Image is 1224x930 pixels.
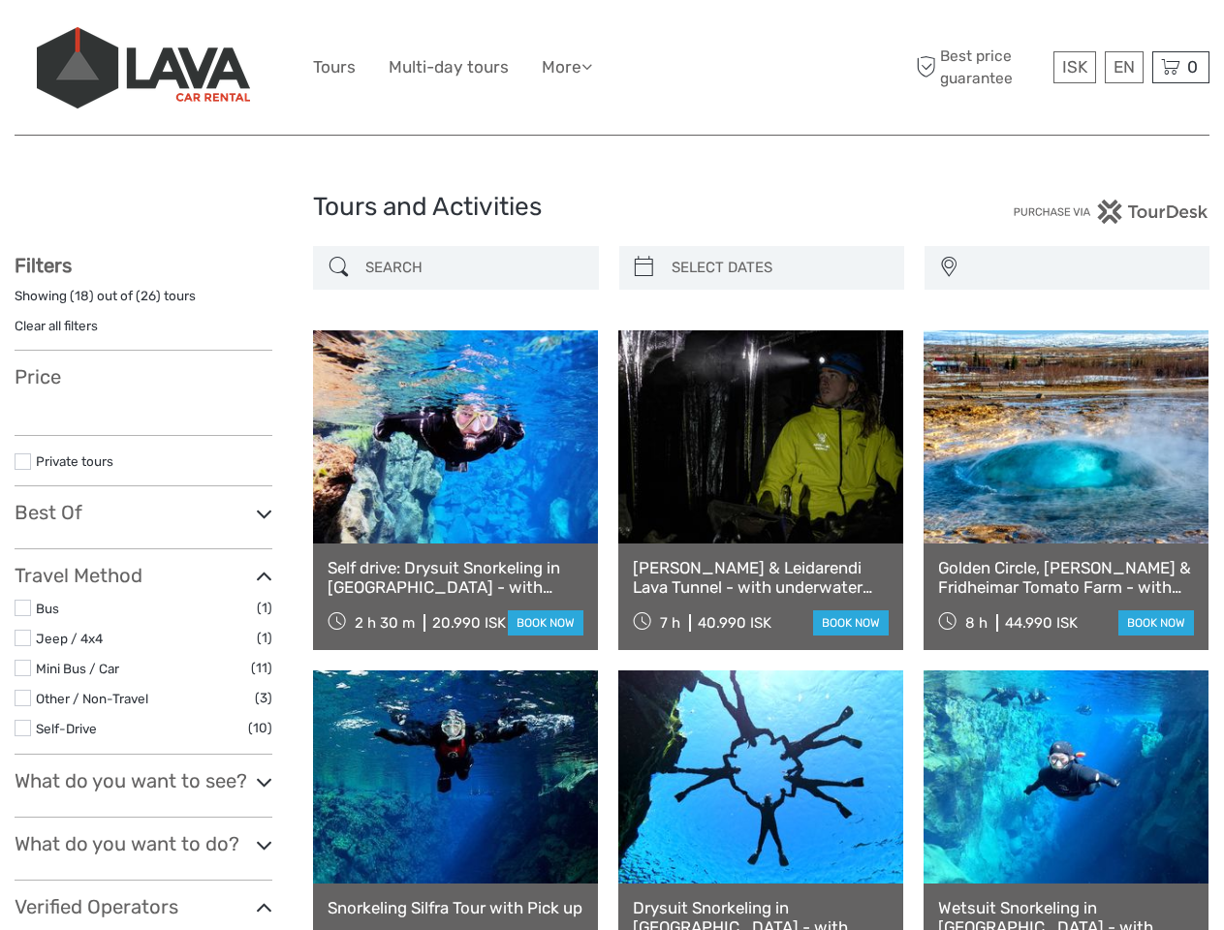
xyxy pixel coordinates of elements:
[938,558,1194,598] a: Golden Circle, [PERSON_NAME] & Fridheimar Tomato Farm - with photos
[257,597,272,619] span: (1)
[328,898,583,917] a: Snorkeling Silfra Tour with Pick up
[15,895,272,918] h3: Verified Operators
[965,614,988,632] span: 8 h
[15,254,72,277] strong: Filters
[1013,200,1209,224] img: PurchaseViaTourDesk.png
[698,614,771,632] div: 40.990 ISK
[911,46,1049,88] span: Best price guarantee
[37,27,250,108] img: 523-13fdf7b0-e410-4b32-8dc9-7907fc8d33f7_logo_big.jpg
[15,287,272,317] div: Showing ( ) out of ( ) tours
[257,627,272,649] span: (1)
[141,287,156,305] label: 26
[313,192,911,223] h1: Tours and Activities
[355,614,415,632] span: 2 h 30 m
[75,287,89,305] label: 18
[36,453,113,469] a: Private tours
[1118,610,1194,635] a: book now
[255,687,272,709] span: (3)
[660,614,680,632] span: 7 h
[251,657,272,679] span: (11)
[36,601,59,616] a: Bus
[36,691,148,706] a: Other / Non-Travel
[15,832,272,855] h3: What do you want to do?
[1005,614,1078,632] div: 44.990 ISK
[358,251,588,285] input: SEARCH
[1105,51,1144,83] div: EN
[36,661,119,676] a: Mini Bus / Car
[664,251,894,285] input: SELECT DATES
[36,631,103,646] a: Jeep / 4x4
[432,614,506,632] div: 20.990 ISK
[313,53,356,81] a: Tours
[389,53,509,81] a: Multi-day tours
[15,318,98,333] a: Clear all filters
[248,717,272,739] span: (10)
[633,558,889,598] a: [PERSON_NAME] & Leidarendi Lava Tunnel - with underwater photos
[15,769,272,792] h3: What do you want to see?
[328,558,583,598] a: Self drive: Drysuit Snorkeling in [GEOGRAPHIC_DATA] - with underwater photos
[1184,57,1201,77] span: 0
[542,53,592,81] a: More
[15,365,272,388] h3: Price
[1062,57,1087,77] span: ISK
[15,501,272,524] h3: Best Of
[15,564,272,587] h3: Travel Method
[813,610,889,635] a: book now
[36,721,97,736] a: Self-Drive
[508,610,583,635] a: book now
